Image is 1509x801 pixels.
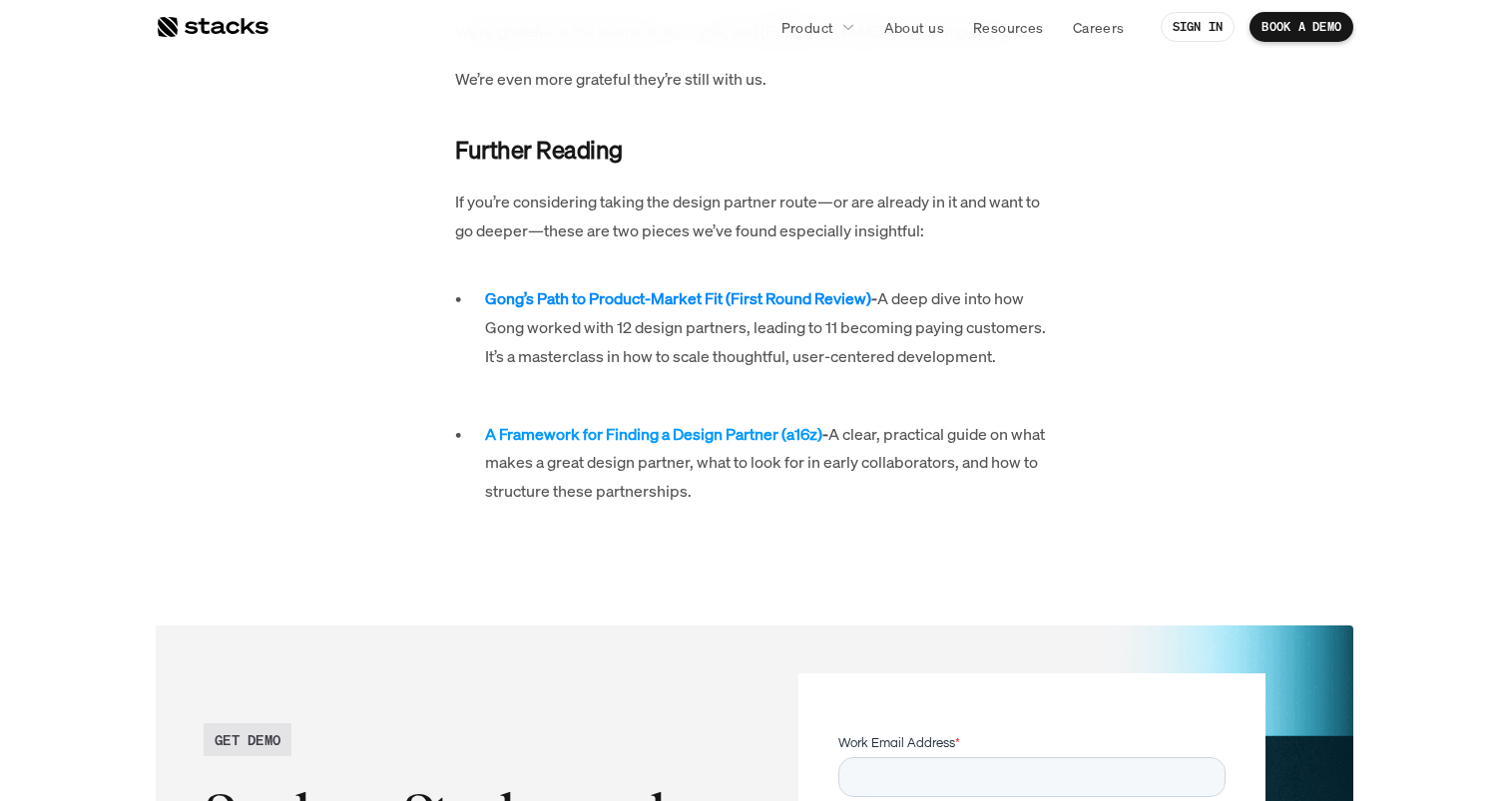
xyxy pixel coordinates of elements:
[871,287,877,309] strong: -
[485,423,822,445] a: A Framework for Finding a Design Partner (a16z)
[485,420,1054,506] p: A clear, practical guide on what makes a great design partner, what to look for in early collabor...
[455,134,623,166] strong: Further Reading
[455,188,1054,245] p: If you’re considering taking the design partner route—or are already in it and want to go deeper—...
[1061,9,1137,45] a: Careers
[884,17,944,38] p: About us
[215,729,280,750] h2: GET DEMO
[1250,12,1353,42] a: BOOK A DEMO
[455,65,1054,94] p: We’re even more grateful they’re still with us.
[872,9,956,45] a: About us
[1261,20,1341,34] p: BOOK A DEMO
[961,9,1056,45] a: Resources
[1173,20,1224,34] p: SIGN IN
[1073,17,1125,38] p: Careers
[781,17,834,38] p: Product
[485,284,1054,370] p: A deep dive into how Gong worked with 12 design partners, leading to 11 becoming paying customers...
[1161,12,1236,42] a: SIGN IN
[822,423,828,445] strong: -
[973,17,1044,38] p: Resources
[485,287,871,309] a: Gong’s Path to Product-Market Fit (First Round Review)
[236,380,323,394] a: Privacy Policy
